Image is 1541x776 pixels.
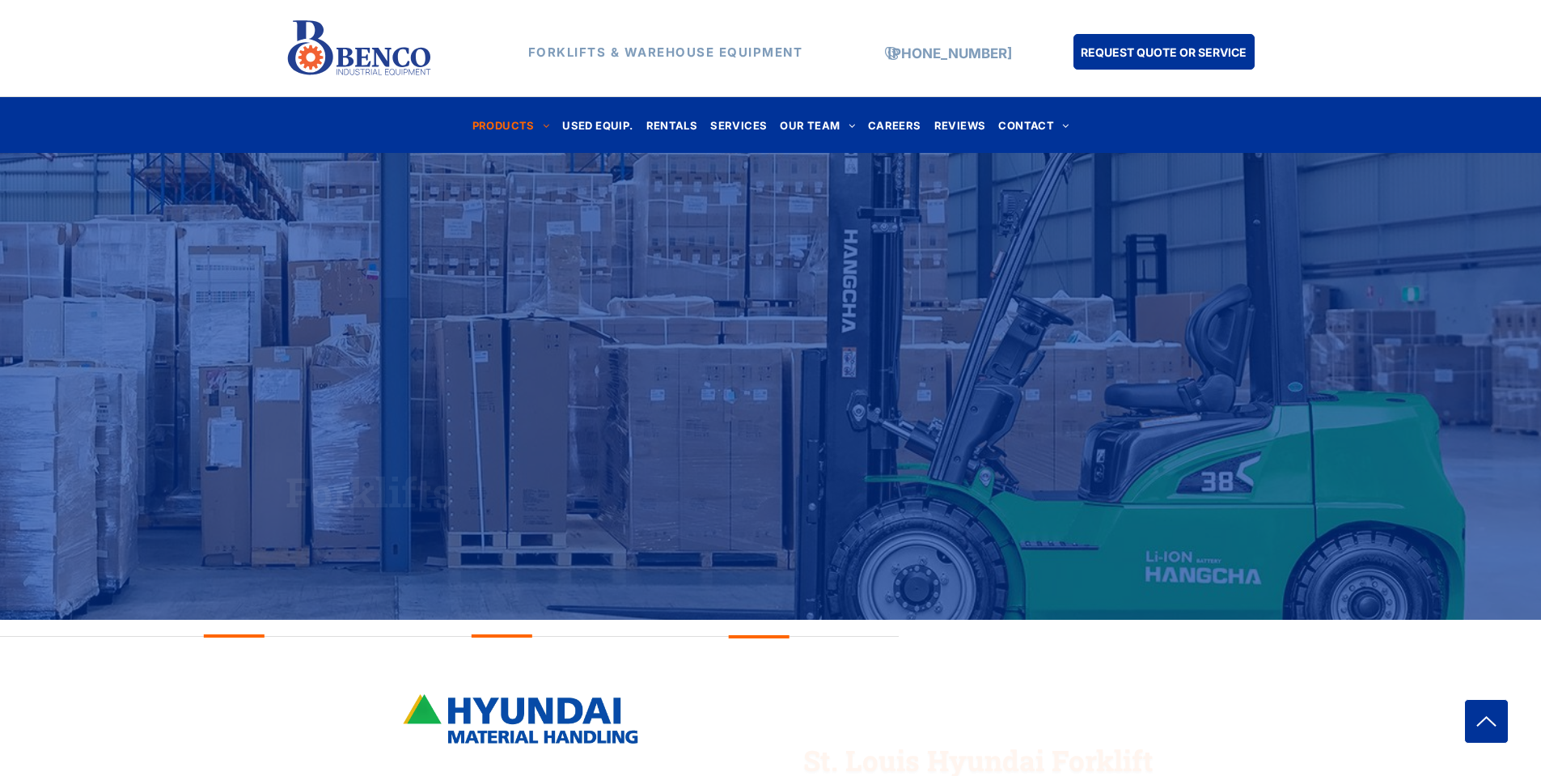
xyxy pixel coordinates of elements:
[862,114,928,136] a: CAREERS
[556,114,639,136] a: USED EQUIP.
[640,114,705,136] a: RENTALS
[704,114,773,136] a: SERVICES
[992,114,1075,136] a: CONTACT
[1073,34,1255,70] a: REQUEST QUOTE OR SERVICE
[928,114,993,136] a: REVIEWS
[1081,37,1247,67] span: REQUEST QUOTE OR SERVICE
[528,45,803,60] strong: FORKLIFTS & WAREHOUSE EQUIPMENT
[773,114,862,136] a: OUR TEAM
[887,45,1012,61] a: [PHONE_NUMBER]
[399,691,641,746] img: bencoindustrial
[466,114,557,136] a: PRODUCTS
[286,466,452,519] span: Forklifts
